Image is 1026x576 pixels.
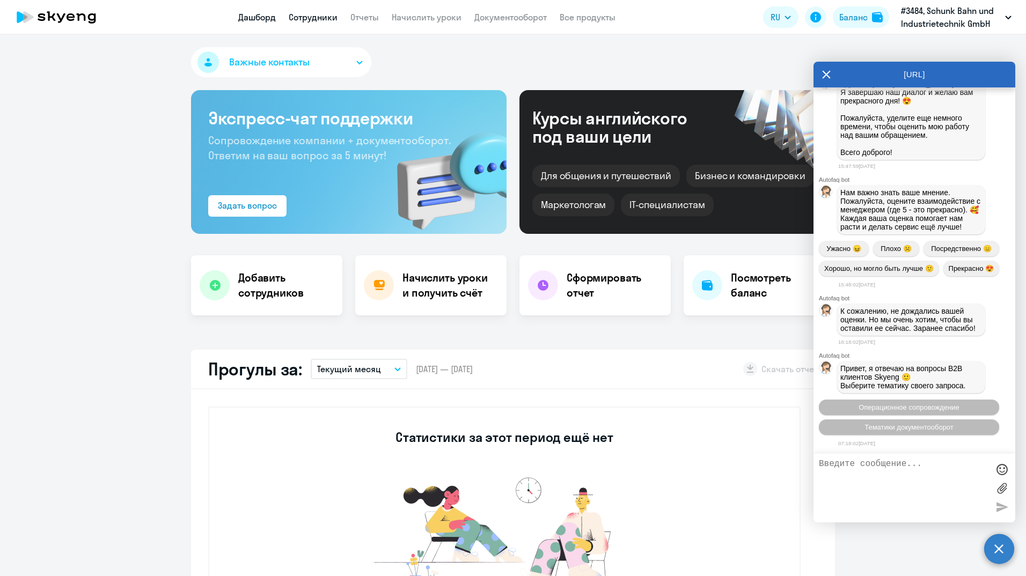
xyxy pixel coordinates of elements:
[873,241,919,256] button: Плохо ☹️
[208,358,302,380] h2: Прогулы за:
[311,359,407,379] button: Текущий месяц
[819,361,833,377] img: bot avatar
[881,245,911,253] span: Плохо ☹️
[686,165,814,187] div: Бизнес и командировки
[838,440,875,446] time: 07:18:02[DATE]
[872,12,883,23] img: balance
[901,4,1001,30] p: #3484, Schunk Bahn und Industrietechnik GmbH
[771,11,780,24] span: RU
[896,4,1017,30] button: #3484, Schunk Bahn und Industrietechnik GmbH
[931,245,991,253] span: Посредственно 😑
[382,113,507,234] img: bg-img
[826,245,861,253] span: Ужасно 😖
[819,241,869,256] button: Ужасно 😖
[819,304,833,320] img: bot avatar
[763,6,798,28] button: RU
[924,241,999,256] button: Посредственно 😑
[238,12,276,23] a: Дашборд
[864,423,954,431] span: Тематики документооборот
[532,165,680,187] div: Для общения и путешествий
[819,352,1015,359] div: Autofaq bot
[474,12,547,23] a: Документооборот
[833,6,889,28] button: Балансbalance
[208,195,287,217] button: Задать вопрос
[731,270,826,300] h4: Посмотреть баланс
[840,188,983,231] span: Нам важно знать ваше мнение. Пожалуйста, оцените взаимодействие с менеджером (где 5 - это прекрас...
[350,12,379,23] a: Отчеты
[838,282,875,287] time: 15:48:02[DATE]
[819,176,1015,183] div: Autofaq bot
[840,307,976,333] span: К сожалению, не дождались вашей оценки. Но мы очень хотим, чтобы вы оставили ее сейчас. Заранее с...
[819,186,833,201] img: bot avatar
[840,79,982,157] p: Здравствуйте, [PERSON_NAME]! Я завершаю наш диалог и желаю вам прекрасного дня! 😍 Пожалуйста, уде...
[416,363,473,375] span: [DATE] — [DATE]
[402,270,496,300] h4: Начислить уроки и получить счёт
[819,261,939,276] button: Хорошо, но могло быть лучше 🙂
[567,270,662,300] h4: Сформировать отчет
[838,339,875,345] time: 16:18:02[DATE]
[819,295,1015,301] div: Autofaq bot
[994,480,1010,496] label: Лимит 10 файлов
[824,264,934,272] span: Хорошо, но могло быть лучше 🙂
[859,403,959,411] span: Операционное сопровождение
[317,363,381,375] p: Текущий месяц
[819,400,999,415] button: Операционное сопровождение
[208,134,451,162] span: Сопровождение компании + документооборот. Ответим на ваш вопрос за 5 минут!
[229,55,310,69] span: Важные контакты
[839,11,868,24] div: Баланс
[819,419,999,435] button: Тематики документооборот
[238,270,334,300] h4: Добавить сотрудников
[840,364,966,390] span: Привет, я отвечаю на вопросы B2B клиентов Skyeng 🙂 Выберите тематику своего запроса.
[838,163,875,169] time: 15:47:59[DATE]
[532,109,716,145] div: Курсы английского под ваши цели
[208,107,489,129] h3: Экспресс-чат поддержки
[949,264,994,272] span: Прекрасно 😍
[532,194,614,216] div: Маркетологам
[395,429,613,446] h3: Статистики за этот период ещё нет
[943,261,999,276] button: Прекрасно 😍
[621,194,713,216] div: IT-специалистам
[289,12,338,23] a: Сотрудники
[560,12,615,23] a: Все продукты
[392,12,461,23] a: Начислить уроки
[218,199,277,212] div: Задать вопрос
[191,47,371,77] button: Важные контакты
